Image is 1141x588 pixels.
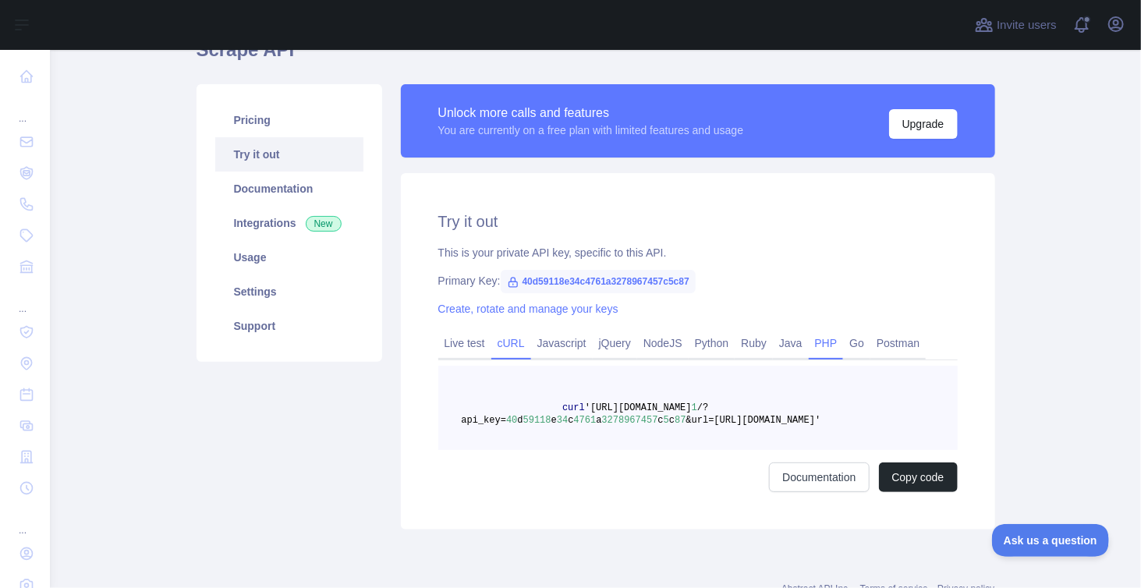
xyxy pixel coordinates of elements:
[997,16,1057,34] span: Invite users
[491,331,531,356] a: cURL
[689,331,735,356] a: Python
[843,331,870,356] a: Go
[686,415,821,426] span: &url=[URL][DOMAIN_NAME]'
[562,402,585,413] span: curl
[215,240,363,275] a: Usage
[215,275,363,309] a: Settings
[870,331,926,356] a: Postman
[972,12,1060,37] button: Invite users
[602,415,658,426] span: 3278967457
[438,104,744,122] div: Unlock more calls and features
[438,245,958,260] div: This is your private API key, specific to this API.
[438,122,744,138] div: You are currently on a free plan with limited features and usage
[531,331,593,356] a: Javascript
[669,415,675,426] span: c
[215,309,363,343] a: Support
[585,402,692,413] span: '[URL][DOMAIN_NAME]
[769,462,869,492] a: Documentation
[306,216,342,232] span: New
[889,109,958,139] button: Upgrade
[12,505,37,537] div: ...
[593,331,637,356] a: jQuery
[992,524,1110,557] iframe: Toggle Customer Support
[438,211,958,232] h2: Try it out
[215,137,363,172] a: Try it out
[557,415,568,426] span: 34
[518,415,523,426] span: d
[664,415,669,426] span: 5
[215,103,363,137] a: Pricing
[12,284,37,315] div: ...
[658,415,664,426] span: c
[692,402,697,413] span: 1
[574,415,597,426] span: 4761
[215,206,363,240] a: Integrations New
[773,331,809,356] a: Java
[438,273,958,289] div: Primary Key:
[12,94,37,125] div: ...
[568,415,573,426] span: c
[809,331,844,356] a: PHP
[506,415,517,426] span: 40
[501,270,696,293] span: 40d59118e34c4761a3278967457c5c87
[637,331,689,356] a: NodeJS
[438,303,618,315] a: Create, rotate and manage your keys
[675,415,686,426] span: 87
[197,37,995,75] h1: Scrape API
[735,331,773,356] a: Ruby
[215,172,363,206] a: Documentation
[879,462,958,492] button: Copy code
[551,415,557,426] span: e
[438,331,491,356] a: Live test
[596,415,601,426] span: a
[523,415,551,426] span: 59118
